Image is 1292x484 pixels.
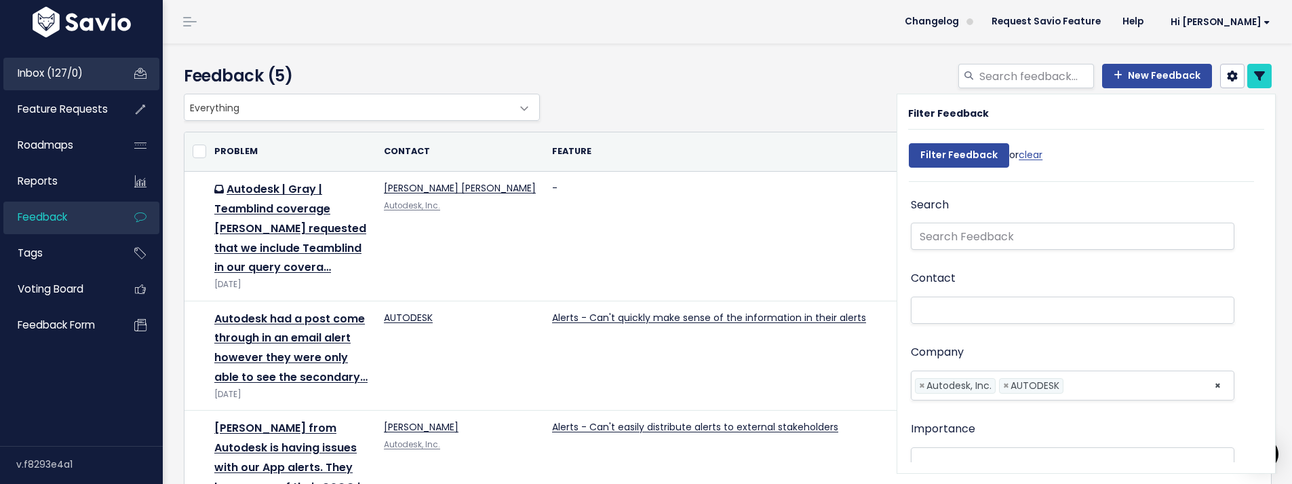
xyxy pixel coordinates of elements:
[915,378,996,394] li: Autodesk, Inc.
[1102,64,1212,88] a: New Feedback
[3,238,113,269] a: Tags
[999,378,1063,394] li: AUTODESK
[3,130,113,161] a: Roadmaps
[384,311,433,324] a: AUTODESK
[1154,12,1281,33] a: Hi [PERSON_NAME]
[981,12,1112,32] a: Request Savio Feature
[1019,148,1042,162] a: clear
[214,278,368,292] div: [DATE]
[3,58,113,89] a: Inbox (127/0)
[18,282,83,296] span: Voting Board
[214,181,366,275] a: Autodesk | Gray | Teamblind coverage [PERSON_NAME] requested that we include Teamblind in our que...
[384,420,458,434] a: [PERSON_NAME]
[3,166,113,197] a: Reports
[384,181,536,195] a: [PERSON_NAME] [PERSON_NAME]
[184,94,512,120] span: Everything
[544,132,903,172] th: Feature
[552,311,866,324] a: Alerts - Can't quickly make sense of the information in their alerts
[384,439,440,450] a: Autodesk, Inc.
[18,66,83,80] span: Inbox (127/0)
[214,311,368,385] a: Autodesk had a post come through in an email alert however they were only able to see the secondary…
[909,143,1009,168] input: Filter Feedback
[18,174,58,188] span: Reports
[1112,12,1154,32] a: Help
[384,200,440,211] a: Autodesk, Inc.
[926,379,992,392] span: Autodesk, Inc.
[908,107,989,120] strong: Filter Feedback
[911,196,949,215] label: Search
[911,343,964,362] label: Company
[919,379,925,393] span: ×
[184,64,533,88] h4: Feedback (5)
[978,64,1094,88] input: Search feedback...
[552,420,838,434] a: Alerts - Can't easily distribute alerts to external stakeholders
[3,310,113,341] a: Feedback form
[29,7,134,37] img: logo-white.9d6f32f41409.svg
[1171,17,1270,27] span: Hi [PERSON_NAME]
[3,202,113,233] a: Feedback
[1214,371,1221,400] span: ×
[3,274,113,305] a: Voting Board
[544,172,903,301] td: -
[1011,379,1059,392] span: AUTODESK
[911,223,1234,250] input: Search Feedback
[184,94,540,121] span: Everything
[911,269,956,288] label: Contact
[1003,379,1009,393] span: ×
[18,210,67,224] span: Feedback
[18,246,43,260] span: Tags
[18,318,95,332] span: Feedback form
[376,132,544,172] th: Contact
[905,17,959,26] span: Changelog
[16,447,163,482] div: v.f8293e4a1
[909,136,1042,181] div: or
[206,132,376,172] th: Problem
[214,388,368,402] div: [DATE]
[18,138,73,152] span: Roadmaps
[18,102,108,116] span: Feature Requests
[3,94,113,125] a: Feature Requests
[911,420,975,439] label: Importance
